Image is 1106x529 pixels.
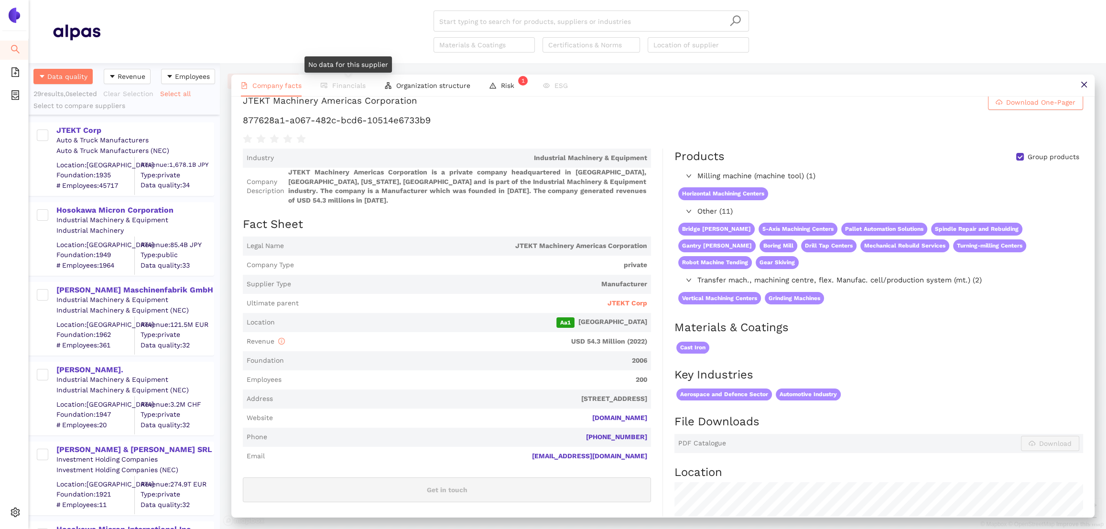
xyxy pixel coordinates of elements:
[697,206,1078,217] span: Other (11)
[141,330,213,340] span: Type: private
[247,337,285,345] span: Revenue
[56,240,134,249] div: Location: [GEOGRAPHIC_DATA]
[674,204,1082,219] div: Other (11)
[56,125,213,136] div: JTEKT Corp
[678,187,768,200] span: Horizontal Machining Centers
[141,320,213,329] div: Revenue: 121.5M EUR
[33,90,97,97] span: 29 results, 0 selected
[141,500,213,509] span: Data quality: 32
[288,356,647,366] span: 2006
[56,386,213,395] div: Industrial Machinery & Equipment (NEC)
[247,394,273,404] span: Address
[56,479,134,489] div: Location: [GEOGRAPHIC_DATA]
[278,338,285,345] span: info-circle
[518,76,528,86] sup: 1
[841,223,927,236] span: Pallet Automation Solutions
[674,464,1083,481] h2: Location
[56,465,213,475] div: Investment Holding Companies (NEC)
[56,420,134,430] span: # Employees: 20
[554,82,568,89] span: ESG
[678,239,756,252] span: Gantry [PERSON_NAME]
[296,134,306,144] span: star
[988,95,1083,110] button: cloud-downloadDownload One-Pager
[160,88,191,99] span: Select all
[53,20,100,44] img: Homepage
[56,399,134,409] div: Location: [GEOGRAPHIC_DATA]
[103,86,160,101] button: Clear Selection
[247,260,294,270] span: Company Type
[607,299,647,308] span: JTEKT Corp
[765,292,824,305] span: Grinding Machines
[11,504,20,523] span: setting
[56,500,134,509] span: # Employees: 11
[247,356,284,366] span: Foundation
[247,413,273,423] span: Website
[279,317,647,328] span: [GEOGRAPHIC_DATA]
[160,86,197,101] button: Select all
[247,318,275,327] span: Location
[686,277,692,283] span: right
[252,82,302,89] span: Company facts
[39,73,45,81] span: caret-down
[298,260,647,270] span: private
[56,340,134,350] span: # Employees: 361
[678,223,755,236] span: Bridge [PERSON_NAME]
[56,320,134,329] div: Location: [GEOGRAPHIC_DATA]
[56,306,213,315] div: Industrial Machinery & Equipment (NEC)
[247,177,284,196] span: Company Description
[11,64,20,83] span: file-add
[56,146,213,156] div: Auto & Truck Manufacturers (NEC)
[56,205,213,216] div: Hosokawa Micron Corporation
[285,375,647,385] span: 200
[674,367,1083,383] h2: Key Industries
[674,414,1083,430] h2: File Downloads
[109,73,116,81] span: caret-down
[953,239,1026,252] span: Turning-milling Centers
[1080,81,1088,88] span: close
[104,69,151,84] button: caret-downRevenue
[56,136,213,145] div: Auto & Truck Manufacturers
[243,216,651,233] h2: Fact Sheet
[118,71,145,82] span: Revenue
[141,340,213,350] span: Data quality: 32
[860,239,949,252] span: Mechanical Rebuild Services
[759,223,837,236] span: 5-Axis Machining Centers
[11,87,20,106] span: container
[247,452,265,461] span: Email
[141,399,213,409] div: Revenue: 3.2M CHF
[776,389,841,400] span: Automotive Industry
[161,69,215,84] button: caret-downEmployees
[56,260,134,270] span: # Employees: 1964
[243,114,1083,127] h1: 877628a1-a067-482c-bcd6-10514e6733b9
[56,490,134,499] span: Foundation: 1921
[247,432,267,442] span: Phone
[543,82,550,89] span: eye
[56,226,213,236] div: Industrial Machinery
[1006,97,1075,108] span: Download One-Pager
[332,82,366,89] span: Financials
[686,208,692,214] span: right
[33,101,215,111] div: Select to compare suppliers
[247,280,291,289] span: Supplier Type
[247,241,284,251] span: Legal Name
[56,250,134,260] span: Foundation: 1949
[56,285,213,295] div: [PERSON_NAME] Maschinenfabrik GmbH
[396,82,470,89] span: Organization structure
[141,240,213,249] div: Revenue: 85.4B JPY
[283,134,293,144] span: star
[678,292,761,305] span: Vertical Machining Centers
[141,479,213,489] div: Revenue: 274.9T EUR
[1024,152,1083,162] span: Group products
[56,444,213,455] div: [PERSON_NAME] & [PERSON_NAME] SRL
[47,71,87,82] span: Data quality
[288,168,647,205] span: JTEKT Machinery Americas Corporation is a private company headquartered in [GEOGRAPHIC_DATA], [GE...
[674,169,1082,184] div: Milling machine (machine tool) (1)
[996,99,1002,107] span: cloud-download
[241,82,248,89] span: file-text
[489,82,496,89] span: warning
[56,295,213,305] div: Industrial Machinery & Equipment
[676,389,772,400] span: Aerospace and Defence Sector
[289,337,647,346] span: USD 54.3 Million (2022)
[247,375,282,385] span: Employees
[56,455,213,464] div: Investment Holding Companies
